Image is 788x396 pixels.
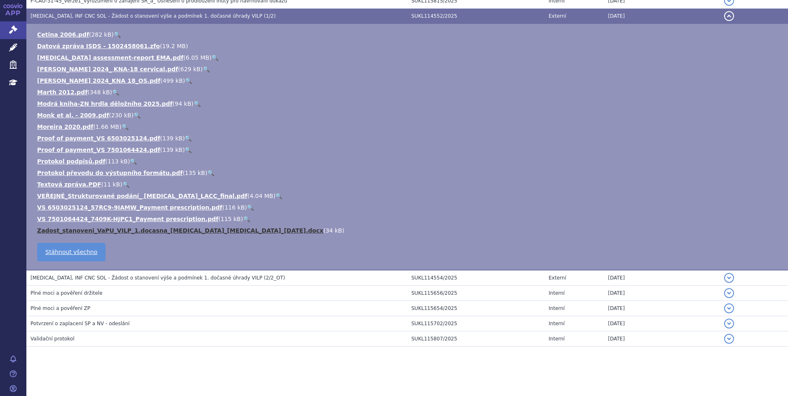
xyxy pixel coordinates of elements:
[37,192,780,200] li: ( )
[185,135,192,142] a: 🔍
[162,135,183,142] span: 139 kB
[37,193,247,199] a: VEŘEJNÉ_Strukturované podání_ [MEDICAL_DATA]_LACC_final.pdf
[724,11,734,21] button: detail
[185,147,192,153] a: 🔍
[37,203,780,212] li: ( )
[37,77,780,85] li: ( )
[549,275,566,281] span: Externí
[407,301,544,316] td: SUKL115654/2025
[37,111,780,119] li: ( )
[186,54,209,61] span: 6.05 MB
[37,158,106,165] a: Protokol podpisů.pdf
[37,169,780,177] li: ( )
[604,301,720,316] td: [DATE]
[134,112,141,119] a: 🔍
[175,100,191,107] span: 94 kB
[407,331,544,347] td: SUKL115807/2025
[37,77,160,84] a: [PERSON_NAME] 2024_KNA 18_OS.pdf
[604,331,720,347] td: [DATE]
[250,193,273,199] span: 4.04 MB
[122,123,129,130] a: 🔍
[122,181,129,188] a: 🔍
[203,66,210,72] a: 🔍
[549,336,565,342] span: Interní
[604,316,720,331] td: [DATE]
[549,13,566,19] span: Externí
[30,275,285,281] span: KEYTRUDA, INF CNC SOL - Žádost o stanovení výše a podmínek 1. dočasné úhrady VILP (2/2_OT)
[37,43,160,49] a: Datová zpráva ISDS - 1502458061.zfo
[220,216,241,222] span: 115 kB
[37,181,101,188] a: Textová zpráva.PDF
[211,54,218,61] a: 🔍
[37,54,780,62] li: ( )
[225,204,245,211] span: 116 kB
[549,290,565,296] span: Interní
[30,336,75,342] span: Validační protokol
[724,273,734,283] button: detail
[103,181,120,188] span: 11 kB
[37,170,183,176] a: Protokol převodu do výstupního formátu.pdf
[37,65,780,73] li: ( )
[37,31,89,38] a: Cetina 2006.pdf
[275,193,282,199] a: 🔍
[162,43,185,49] span: 19.2 MB
[407,286,544,301] td: SUKL115656/2025
[37,215,780,223] li: ( )
[30,305,90,311] span: Plné moci a pověření ZP
[604,286,720,301] td: [DATE]
[37,134,780,142] li: ( )
[243,216,250,222] a: 🔍
[185,77,192,84] a: 🔍
[37,112,109,119] a: Monk et al. - 2009.pdf
[326,227,342,234] span: 34 kB
[37,123,780,131] li: ( )
[37,88,780,96] li: ( )
[549,321,565,326] span: Interní
[37,157,780,165] li: ( )
[91,31,111,38] span: 282 kB
[407,9,544,24] td: SUKL114552/2025
[604,9,720,24] td: [DATE]
[37,54,183,61] a: [MEDICAL_DATA] assessment-report EMA.pdf
[37,243,106,261] a: Stáhnout všechno
[724,319,734,328] button: detail
[37,147,160,153] a: Proof of payment_VS 7501064424.pdf
[37,89,87,96] a: Marth 2012.pdf
[96,123,119,130] span: 1.66 MB
[162,147,183,153] span: 139 kB
[37,123,93,130] a: Moreira 2020.pdf
[37,100,173,107] a: Modrá kniha-ZN hrdla děložního 2025.pdf
[407,270,544,286] td: SUKL114554/2025
[37,42,780,50] li: ( )
[37,135,160,142] a: Proof of payment_VS 6503025124.pdf
[37,204,222,211] a: VS 6503025124_57RC9-9IAMW_Payment prescription.pdf
[37,216,218,222] a: VS 7501064424_7409K-HJPC1_Payment prescription.pdf
[724,334,734,344] button: detail
[604,270,720,286] td: [DATE]
[163,77,183,84] span: 499 kB
[724,288,734,298] button: detail
[114,31,121,38] a: 🔍
[111,112,131,119] span: 230 kB
[30,321,129,326] span: Potvrzení o zaplacení SP a NV - odeslání
[108,158,128,165] span: 113 kB
[247,204,254,211] a: 🔍
[185,170,205,176] span: 135 kB
[724,303,734,313] button: detail
[37,227,323,234] a: Zadost_stanoveni_VaPU_VILP_1.docasna_[MEDICAL_DATA]_[MEDICAL_DATA]_[DATE].docx
[549,305,565,311] span: Interní
[37,66,178,72] a: [PERSON_NAME] 2024_ KNA-18 cervical.pdf
[112,89,119,96] a: 🔍
[37,146,780,154] li: ( )
[37,180,780,189] li: ( )
[207,170,214,176] a: 🔍
[37,100,780,108] li: ( )
[90,89,110,96] span: 348 kB
[407,316,544,331] td: SUKL115702/2025
[30,290,103,296] span: Plné moci a pověření držitele
[130,158,137,165] a: 🔍
[194,100,201,107] a: 🔍
[37,30,780,39] li: ( )
[30,13,276,19] span: KEYTRUDA, INF CNC SOL - Žádost o stanovení výše a podmínek 1. dočasné úhrady VILP (1/2)
[37,226,780,235] li: ( )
